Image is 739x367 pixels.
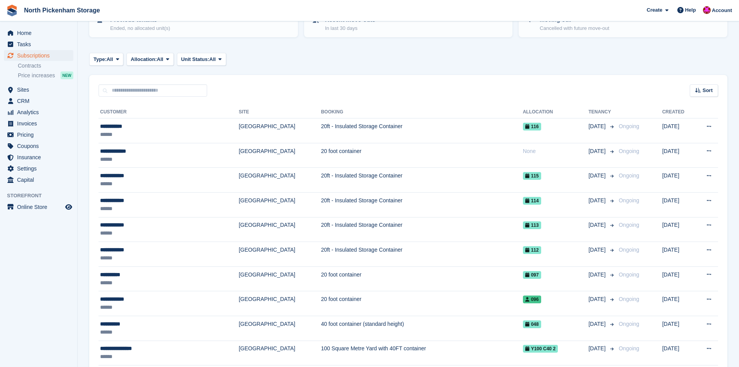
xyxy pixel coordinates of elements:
span: [DATE] [588,147,607,155]
td: [GEOGRAPHIC_DATA] [239,316,321,341]
span: Subscriptions [17,50,64,61]
td: [DATE] [662,291,694,316]
span: 097 [523,271,541,279]
a: Contracts [18,62,73,70]
th: Customer [99,106,239,118]
p: Cancelled with future move-out [540,24,609,32]
th: Created [662,106,694,118]
span: 112 [523,246,541,254]
span: All [107,56,113,63]
th: Allocation [523,106,588,118]
a: menu [4,163,73,174]
td: [GEOGRAPHIC_DATA] [239,168,321,193]
span: Settings [17,163,64,174]
th: Tenancy [588,106,616,118]
span: [DATE] [588,172,607,180]
span: [DATE] [588,295,607,303]
a: Preview store [64,202,73,212]
a: Moving out Cancelled with future move-out [519,11,727,37]
td: [GEOGRAPHIC_DATA] [239,291,321,316]
img: stora-icon-8386f47178a22dfd0bd8f6a31ec36ba5ce8667c1dd55bd0f319d3a0aa187defe.svg [6,5,18,16]
span: CRM [17,96,64,106]
td: [DATE] [662,168,694,193]
span: [DATE] [588,197,607,205]
a: menu [4,152,73,163]
td: 20ft - Insulated Storage Container [321,192,523,217]
span: 113 [523,221,541,229]
button: Type: All [89,53,123,66]
td: 20 foot container [321,266,523,291]
td: 20ft - Insulated Storage Container [321,217,523,242]
div: None [523,147,588,155]
span: Ongoing [619,296,639,302]
td: [GEOGRAPHIC_DATA] [239,143,321,168]
span: Tasks [17,39,64,50]
button: Unit Status: All [177,53,226,66]
span: [DATE] [588,320,607,328]
td: [GEOGRAPHIC_DATA] [239,266,321,291]
a: menu [4,84,73,95]
span: Sort [703,87,713,94]
td: [GEOGRAPHIC_DATA] [239,192,321,217]
span: Invoices [17,118,64,129]
a: menu [4,96,73,106]
span: Online Store [17,202,64,212]
a: menu [4,28,73,38]
span: Ongoing [619,271,639,278]
a: Previous tenants Ended, no allocated unit(s) [90,11,297,37]
td: [DATE] [662,217,694,242]
img: Dylan Taylor [703,6,711,14]
a: North Pickenham Storage [21,4,103,17]
td: [DATE] [662,341,694,365]
span: 116 [523,123,541,130]
span: Account [712,7,732,14]
td: 40 foot container (standard height) [321,316,523,341]
td: 20 foot container [321,143,523,168]
span: Ongoing [619,123,639,129]
td: [GEOGRAPHIC_DATA] [239,118,321,143]
span: [DATE] [588,246,607,254]
span: [DATE] [588,221,607,229]
td: [DATE] [662,266,694,291]
span: Capital [17,174,64,185]
span: 096 [523,296,541,303]
th: Booking [321,106,523,118]
span: [DATE] [588,344,607,353]
a: menu [4,129,73,140]
span: Ongoing [619,222,639,228]
span: [DATE] [588,271,607,279]
td: [GEOGRAPHIC_DATA] [239,341,321,365]
span: Pricing [17,129,64,140]
td: [GEOGRAPHIC_DATA] [239,217,321,242]
td: [DATE] [662,242,694,267]
p: Ended, no allocated unit(s) [110,24,170,32]
span: 115 [523,172,541,180]
span: Create [647,6,662,14]
a: menu [4,202,73,212]
span: Allocation: [131,56,157,63]
a: menu [4,141,73,151]
td: [DATE] [662,316,694,341]
a: menu [4,118,73,129]
span: 048 [523,320,541,328]
td: 20ft - Insulated Storage Container [321,118,523,143]
span: Type: [93,56,107,63]
a: Recent move-outs In last 30 days [305,11,512,37]
span: Sites [17,84,64,95]
span: Storefront [7,192,77,200]
span: Ongoing [619,172,639,179]
a: Price increases NEW [18,71,73,80]
span: Analytics [17,107,64,118]
td: 20ft - Insulated Storage Container [321,168,523,193]
td: 20ft - Insulated Storage Container [321,242,523,267]
a: menu [4,174,73,185]
span: Ongoing [619,197,639,204]
span: Ongoing [619,345,639,351]
span: Coupons [17,141,64,151]
button: Allocation: All [126,53,174,66]
span: Ongoing [619,321,639,327]
p: In last 30 days [325,24,376,32]
span: Help [685,6,696,14]
a: menu [4,39,73,50]
td: 100 Square Metre Yard with 40FT container [321,341,523,365]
